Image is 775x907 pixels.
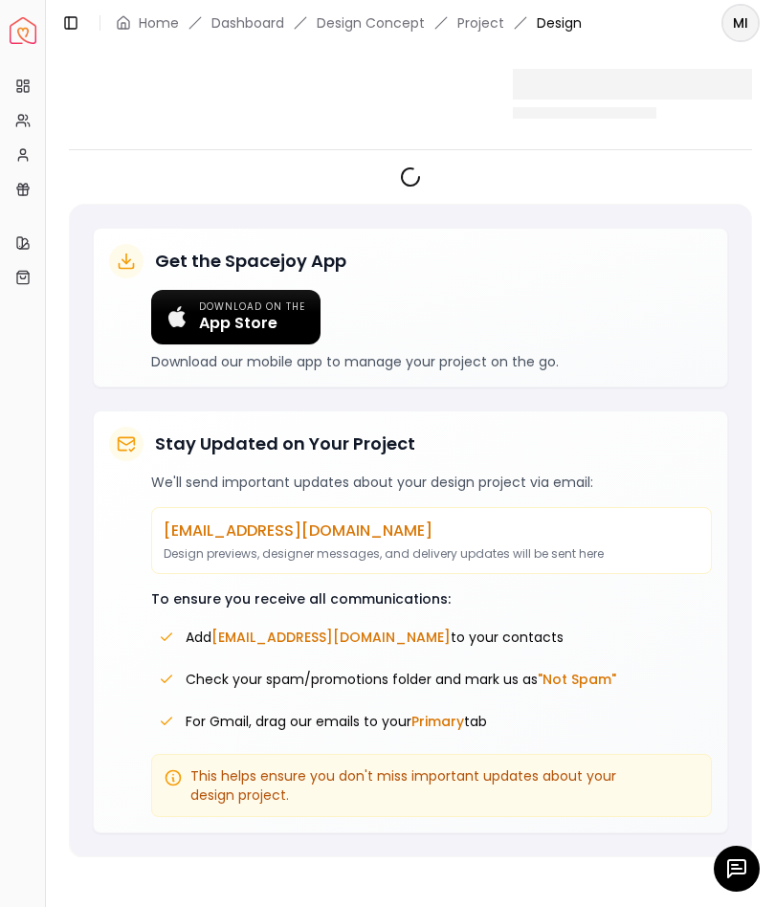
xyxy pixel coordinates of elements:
[199,301,305,314] span: Download on the
[151,352,712,371] p: Download our mobile app to manage your project on the go.
[155,431,415,457] h5: Stay Updated on Your Project
[151,589,712,608] p: To ensure you receive all communications:
[317,13,425,33] li: Design Concept
[116,13,582,33] nav: breadcrumb
[139,13,179,33] a: Home
[211,628,451,647] span: [EMAIL_ADDRESS][DOMAIN_NAME]
[186,670,616,689] span: Check your spam/promotions folder and mark us as
[10,17,36,44] img: Spacejoy Logo
[151,473,712,492] p: We'll send important updates about your design project via email:
[10,17,36,44] a: Spacejoy
[537,13,582,33] span: Design
[457,13,504,33] a: Project
[723,6,758,40] span: MI
[538,670,616,689] span: "Not Spam"
[211,13,284,33] a: Dashboard
[199,314,305,333] span: App Store
[166,306,188,327] img: Apple logo
[164,520,699,542] p: [EMAIL_ADDRESS][DOMAIN_NAME]
[411,712,464,731] span: Primary
[151,290,321,344] a: Download on the App Store
[186,712,487,731] span: For Gmail, drag our emails to your tab
[155,248,346,275] h5: Get the Spacejoy App
[721,4,760,42] button: MI
[190,766,699,805] span: This helps ensure you don't miss important updates about your design project.
[164,546,699,562] p: Design previews, designer messages, and delivery updates will be sent here
[186,628,564,647] span: Add to your contacts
